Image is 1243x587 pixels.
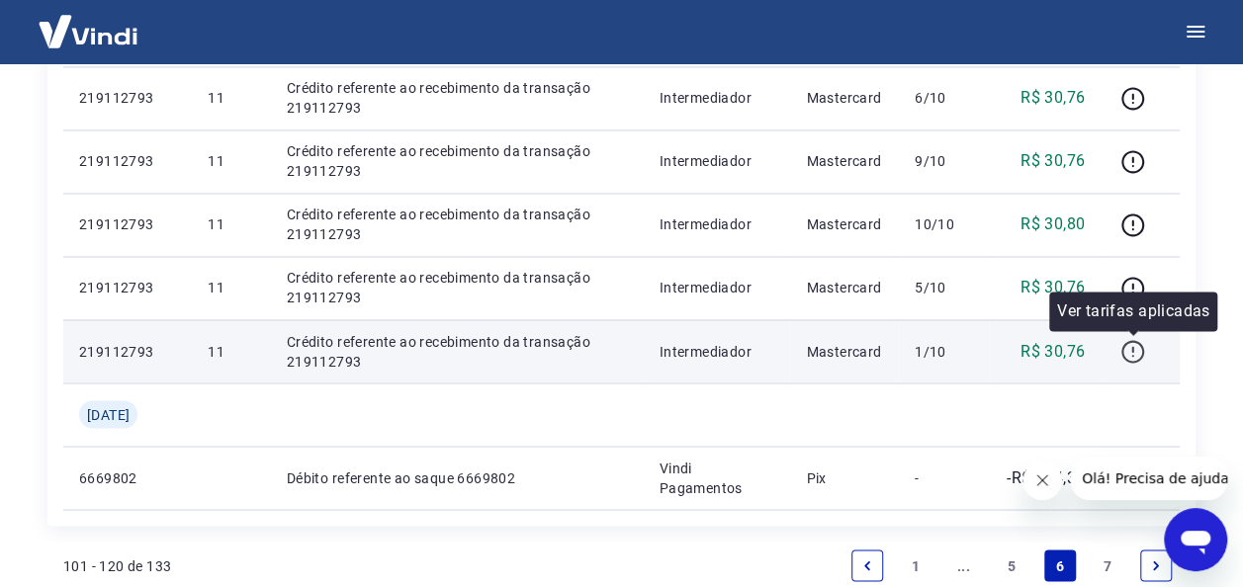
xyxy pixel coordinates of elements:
[79,214,176,234] p: 219112793
[660,458,775,497] p: Vindi Pagamentos
[79,467,176,487] p: 6669802
[287,268,628,307] p: Crédito referente ao recebimento da transação 219112793
[996,549,1027,581] a: Page 5
[208,341,254,361] p: 11
[806,278,883,297] p: Mastercard
[660,278,775,297] p: Intermediador
[915,467,973,487] p: -
[1092,549,1123,581] a: Page 7
[208,88,254,108] p: 11
[915,88,973,108] p: 6/10
[208,278,254,297] p: 11
[79,278,176,297] p: 219112793
[1044,549,1076,581] a: Page 6 is your current page
[851,549,883,581] a: Previous page
[287,205,628,244] p: Crédito referente ao recebimento da transação 219112793
[660,341,775,361] p: Intermediador
[900,549,932,581] a: Page 1
[660,88,775,108] p: Intermediador
[87,404,130,424] span: [DATE]
[1021,86,1085,110] p: R$ 30,76
[1021,339,1085,363] p: R$ 30,76
[947,549,979,581] a: Jump backward
[1021,212,1085,236] p: R$ 30,80
[1021,149,1085,173] p: R$ 30,76
[1164,508,1227,571] iframe: Botão para abrir a janela de mensagens
[287,467,628,487] p: Débito referente ao saque 6669802
[1140,549,1172,581] a: Next page
[287,331,628,371] p: Crédito referente ao recebimento da transação 219112793
[63,555,171,575] p: 101 - 120 de 133
[12,14,166,30] span: Olá! Precisa de ajuda?
[1021,276,1085,299] p: R$ 30,76
[806,214,883,234] p: Mastercard
[287,78,628,118] p: Crédito referente ao recebimento da transação 219112793
[660,151,775,171] p: Intermediador
[79,341,176,361] p: 219112793
[915,341,973,361] p: 1/10
[287,141,628,181] p: Crédito referente ao recebimento da transação 219112793
[79,151,176,171] p: 219112793
[1022,461,1062,500] iframe: Fechar mensagem
[1007,465,1085,489] p: -R$ 284,38
[660,214,775,234] p: Intermediador
[915,214,973,234] p: 10/10
[806,151,883,171] p: Mastercard
[806,88,883,108] p: Mastercard
[79,88,176,108] p: 219112793
[806,341,883,361] p: Mastercard
[806,467,883,487] p: Pix
[1057,299,1209,323] p: Ver tarifas aplicadas
[208,151,254,171] p: 11
[1070,457,1227,500] iframe: Mensagem da empresa
[208,214,254,234] p: 11
[915,151,973,171] p: 9/10
[24,1,152,61] img: Vindi
[915,278,973,297] p: 5/10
